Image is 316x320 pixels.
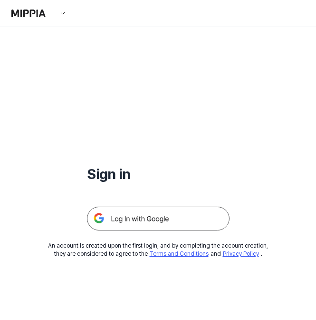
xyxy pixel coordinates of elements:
[11,10,46,17] img: logo
[223,250,259,257] a: Privacy Policy
[87,164,230,184] h1: Sign in
[150,250,209,257] a: Terms and Conditions
[87,207,230,230] img: 구글 로그인 버튼
[48,242,268,258] div: An account is created upon the first login, and by completing the account creation, they are cons...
